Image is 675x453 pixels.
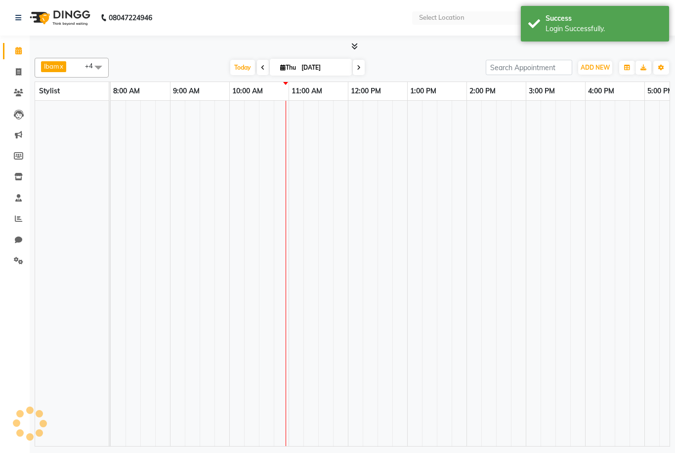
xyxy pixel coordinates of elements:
span: +4 [85,62,100,70]
a: 2:00 PM [467,84,498,98]
a: x [59,62,63,70]
a: 10:00 AM [230,84,265,98]
span: ADD NEW [581,64,610,71]
input: Search Appointment [486,60,572,75]
a: 11:00 AM [289,84,325,98]
img: logo [25,4,93,32]
div: Login Successfully. [546,24,662,34]
a: 12:00 PM [348,84,383,98]
div: Success [546,13,662,24]
span: Ibam [44,62,59,70]
input: 2025-09-04 [298,60,348,75]
span: Stylist [39,86,60,95]
span: Thu [278,64,298,71]
a: 8:00 AM [111,84,142,98]
span: Today [230,60,255,75]
a: 3:00 PM [526,84,557,98]
a: 9:00 AM [170,84,202,98]
button: ADD NEW [578,61,612,75]
div: Select Location [419,13,464,23]
b: 08047224946 [109,4,152,32]
a: 1:00 PM [408,84,439,98]
a: 4:00 PM [586,84,617,98]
